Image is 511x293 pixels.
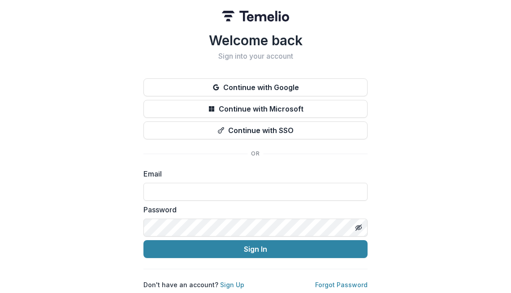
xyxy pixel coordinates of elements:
a: Sign Up [220,281,244,289]
label: Password [143,204,362,215]
h2: Sign into your account [143,52,368,60]
a: Forgot Password [315,281,368,289]
button: Sign In [143,240,368,258]
button: Continue with Google [143,78,368,96]
button: Continue with SSO [143,121,368,139]
h1: Welcome back [143,32,368,48]
label: Email [143,168,362,179]
p: Don't have an account? [143,280,244,289]
button: Toggle password visibility [351,220,366,235]
button: Continue with Microsoft [143,100,368,118]
img: Temelio [222,11,289,22]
